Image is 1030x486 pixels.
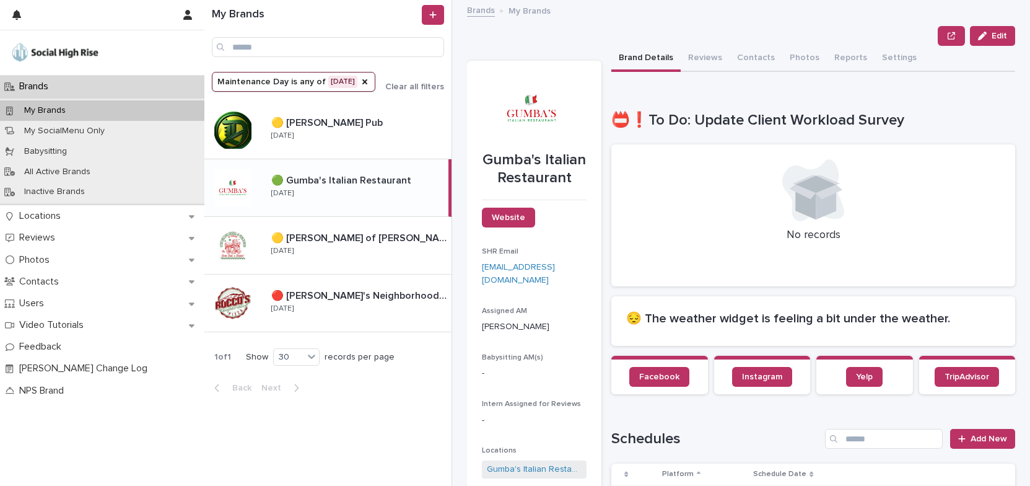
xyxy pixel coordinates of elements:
p: Gumba's Italian Restaurant [482,151,587,187]
span: TripAdvisor [945,373,989,381]
span: Clear all filters [385,82,444,91]
p: Reviews [14,232,65,244]
h1: Schedules [611,430,820,448]
p: My Brands [508,3,551,17]
p: Contacts [14,276,69,288]
p: 🟡 [PERSON_NAME] of [PERSON_NAME] [271,230,449,244]
button: Reviews [681,46,730,72]
span: Edit [992,32,1007,40]
p: Users [14,298,54,309]
a: Website [482,208,535,228]
h1: My Brands [212,8,419,22]
p: My Brands [14,105,76,116]
p: Babysitting [14,146,77,157]
p: [DATE] [271,189,294,198]
span: Intern Assigned for Reviews [482,400,581,408]
h1: 📛❗To Do: Update Client Workload Survey [611,112,1015,130]
a: Yelp [846,367,883,387]
button: Edit [970,26,1015,46]
p: Schedule Date [753,467,806,481]
a: Facebook [629,367,689,387]
a: 🔴 [PERSON_NAME]'s Neighborhood Pizza🔴 [PERSON_NAME]'s Neighborhood Pizza [DATE] [204,275,452,332]
p: records per page [325,352,395,363]
p: Photos [14,254,59,266]
span: Instagram [742,373,782,381]
input: Search [825,429,943,449]
div: 30 [274,351,303,364]
a: 🟢 Gumba's Italian Restaurant🟢 Gumba's Italian Restaurant [DATE] [204,159,452,217]
button: Brand Details [611,46,681,72]
button: Next [256,382,309,394]
button: Back [204,382,256,394]
p: [DATE] [271,247,294,255]
p: Brands [14,81,58,92]
p: Feedback [14,341,71,353]
p: [PERSON_NAME] Change Log [14,363,157,374]
button: Settings [875,46,924,72]
p: Video Tutorials [14,319,94,331]
span: Babysitting AM(s) [482,354,543,361]
a: TripAdvisor [935,367,999,387]
p: 1 of 1 [204,342,241,373]
img: o5DnuTxEQV6sW9jFYBBf [10,40,100,65]
span: Locations [482,447,517,454]
p: [DATE] [271,131,294,140]
p: 🔴 [PERSON_NAME]'s Neighborhood Pizza [271,288,449,302]
button: Maintenance Day [212,72,375,92]
p: Inactive Brands [14,187,95,197]
span: Website [492,213,525,222]
p: Locations [14,210,71,222]
span: Add New [971,435,1007,443]
input: Search [212,37,444,57]
p: 🟡 [PERSON_NAME] Pub [271,115,385,129]
a: [EMAIL_ADDRESS][DOMAIN_NAME] [482,263,555,285]
p: All Active Brands [14,167,100,177]
a: Gumba's Italian Restaurant [487,463,582,476]
span: Facebook [639,373,679,381]
div: - [482,414,587,427]
button: Photos [782,46,827,72]
p: [PERSON_NAME] [482,320,587,334]
button: Reports [827,46,875,72]
button: Clear all filters [375,82,444,91]
a: Instagram [732,367,792,387]
p: Show [246,352,268,363]
span: Back [225,384,251,392]
p: NPS Brand [14,385,74,397]
span: Assigned AM [482,307,527,315]
span: SHR Email [482,248,518,255]
p: - [482,367,587,380]
p: 🟢 Gumba's Italian Restaurant [271,172,414,187]
h2: 😔 The weather widget is feeling a bit under the weather. [626,311,1000,326]
a: Add New [950,429,1015,449]
p: My SocialMenu Only [14,126,115,136]
button: Contacts [730,46,782,72]
p: Platform [662,467,694,481]
a: 🟡 [PERSON_NAME] of [PERSON_NAME]🟡 [PERSON_NAME] of [PERSON_NAME] [DATE] [204,217,452,275]
span: Yelp [856,373,873,381]
a: 🟡 [PERSON_NAME] Pub🟡 [PERSON_NAME] Pub [DATE] [204,102,452,159]
p: No records [626,229,1000,242]
span: Next [261,384,289,392]
a: Brands [467,2,495,17]
p: [DATE] [271,304,294,313]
